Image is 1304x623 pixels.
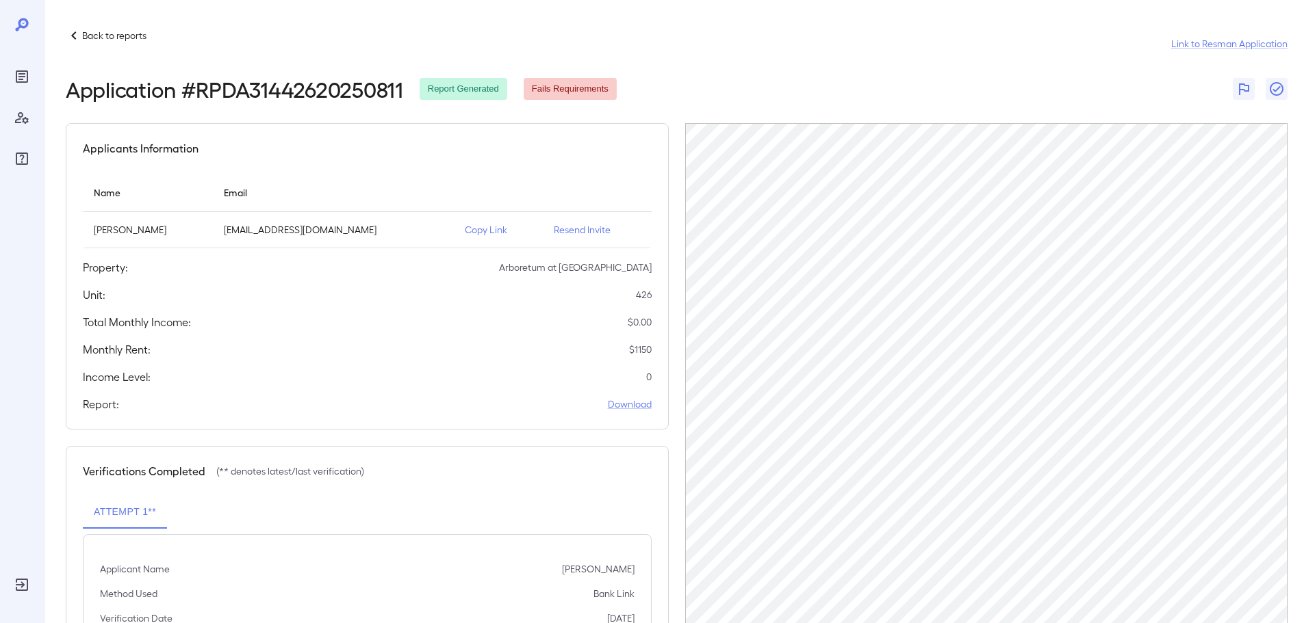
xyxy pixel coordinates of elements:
h2: Application # RPDA31442620250811 [66,77,403,101]
div: Reports [11,66,33,88]
a: Download [608,397,652,411]
p: Copy Link [465,223,532,237]
span: Report Generated [420,83,507,96]
h5: Applicants Information [83,140,199,157]
p: [PERSON_NAME] [94,223,202,237]
p: Method Used [100,587,157,600]
h5: Unit: [83,287,105,303]
span: Fails Requirements [524,83,617,96]
p: Resend Invite [554,223,641,237]
h5: Income Level: [83,369,151,385]
div: FAQ [11,148,33,170]
p: Back to reports [82,29,146,42]
p: 0 [646,370,652,384]
th: Email [213,173,454,212]
a: Link to Resman Application [1171,37,1288,51]
button: Attempt 1** [83,496,167,529]
h5: Property: [83,259,128,276]
button: Close Report [1266,78,1288,100]
div: Log Out [11,574,33,596]
th: Name [83,173,213,212]
div: Manage Users [11,107,33,129]
p: [EMAIL_ADDRESS][DOMAIN_NAME] [224,223,443,237]
p: Applicant Name [100,562,170,576]
button: Flag Report [1233,78,1255,100]
p: Bank Link [593,587,635,600]
h5: Total Monthly Income: [83,314,191,330]
h5: Monthly Rent: [83,341,151,358]
p: Arboretum at [GEOGRAPHIC_DATA] [499,261,652,274]
h5: Report: [83,396,119,412]
p: [PERSON_NAME] [562,562,635,576]
p: (** denotes latest/last verification) [216,464,364,478]
h5: Verifications Completed [83,463,205,479]
table: simple table [83,173,652,248]
p: $ 1150 [629,343,652,356]
p: $ 0.00 [628,315,652,329]
p: 426 [636,288,652,302]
